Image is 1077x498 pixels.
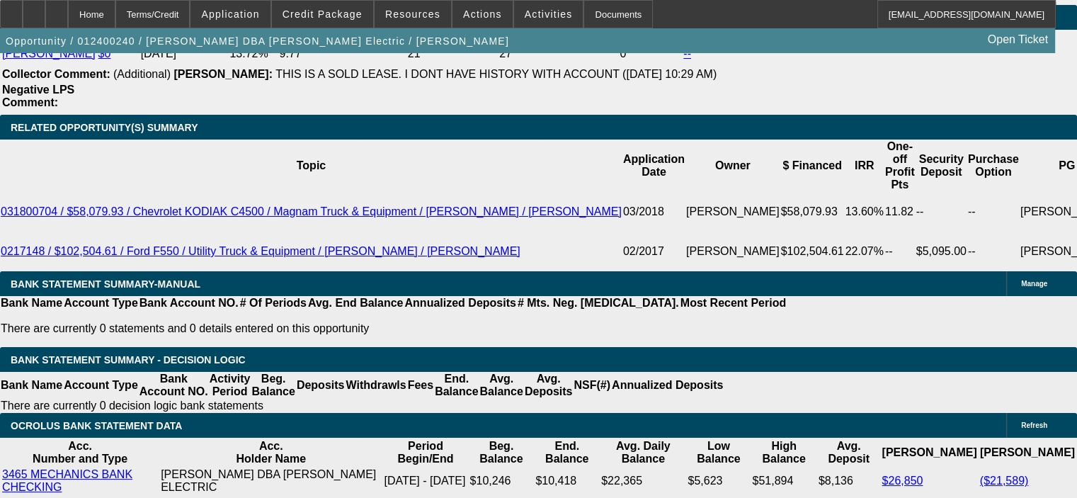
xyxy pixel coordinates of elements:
[139,372,209,399] th: Bank Account NO.
[469,439,534,466] th: Beg. Balance
[916,140,967,192] th: Security Deposit
[463,9,502,20] span: Actions
[884,192,916,232] td: 11.82
[685,192,780,232] td: [PERSON_NAME]
[345,372,406,399] th: Withdrawls
[845,140,884,192] th: IRR
[239,296,307,310] th: # Of Periods
[882,475,923,487] a: $26,850
[611,372,724,399] th: Annualized Deposits
[469,468,534,494] td: $10,246
[1,439,159,466] th: Acc. Number and Type
[881,439,977,466] th: [PERSON_NAME]
[190,1,270,28] button: Application
[283,9,363,20] span: Credit Package
[884,232,916,271] td: --
[619,47,681,61] td: 0
[383,439,467,466] th: Period Begin/End
[780,192,845,232] td: $58,079.93
[63,296,139,310] th: Account Type
[160,439,382,466] th: Acc. Holder Name
[687,439,750,466] th: Low Balance
[780,232,845,271] td: $102,504.61
[982,28,1054,52] a: Open Ticket
[687,468,750,494] td: $5,623
[139,296,239,310] th: Bank Account NO.
[685,140,780,192] th: Owner
[11,420,182,431] span: OCROLUS BANK STATEMENT DATA
[573,372,611,399] th: NSF(#)
[1,322,786,335] p: There are currently 0 statements and 0 details entered on this opportunity
[272,1,373,28] button: Credit Package
[980,475,1029,487] a: ($21,589)
[1021,280,1047,288] span: Manage
[600,468,685,494] td: $22,365
[63,372,139,399] th: Account Type
[1021,421,1047,429] span: Refresh
[6,35,509,47] span: Opportunity / 012400240 / [PERSON_NAME] DBA [PERSON_NAME] Electric / [PERSON_NAME]
[209,372,251,399] th: Activity Period
[751,439,816,466] th: High Balance
[296,372,346,399] th: Deposits
[535,468,599,494] td: $10,418
[275,68,717,80] span: THIS IS A SOLD LEASE. I DONT HAVE HISTORY WITH ACCOUNT ([DATE] 10:29 AM)
[967,192,1020,232] td: --
[434,372,479,399] th: End. Balance
[818,439,880,466] th: Avg. Deposit
[845,192,884,232] td: 13.60%
[307,296,404,310] th: Avg. End Balance
[375,1,451,28] button: Resources
[11,122,198,133] span: RELATED OPPORTUNITY(S) SUMMARY
[967,140,1020,192] th: Purchase Option
[2,84,74,108] b: Negative LPS Comment:
[11,278,200,290] span: BANK STATEMENT SUMMARY-MANUAL
[751,468,816,494] td: $51,894
[383,468,467,494] td: [DATE] - [DATE]
[845,232,884,271] td: 22.07%
[514,1,583,28] button: Activities
[683,47,691,60] a: --
[600,439,685,466] th: Avg. Daily Balance
[201,9,259,20] span: Application
[818,468,880,494] td: $8,136
[622,140,685,192] th: Application Date
[11,354,246,366] span: Bank Statement Summary - Decision Logic
[1,205,622,217] a: 031800704 / $58,079.93 / Chevrolet KODIAK C4500 / Magnam Truck & Equipment / [PERSON_NAME] / [PER...
[160,468,382,494] td: [PERSON_NAME] DBA [PERSON_NAME] ELECTRIC
[407,372,434,399] th: Fees
[967,232,1020,271] td: --
[535,439,599,466] th: End. Balance
[385,9,440,20] span: Resources
[173,68,273,80] b: [PERSON_NAME]:
[524,372,574,399] th: Avg. Deposits
[622,232,685,271] td: 02/2017
[404,296,516,310] th: Annualized Deposits
[622,192,685,232] td: 03/2018
[517,296,680,310] th: # Mts. Neg. [MEDICAL_DATA].
[2,68,110,80] b: Collector Comment:
[884,140,916,192] th: One-off Profit Pts
[498,47,617,61] td: 27
[452,1,513,28] button: Actions
[680,296,787,310] th: Most Recent Period
[2,468,132,493] a: 3465 MECHANICS BANK CHECKING
[525,9,573,20] span: Activities
[979,439,1076,466] th: [PERSON_NAME]
[251,372,295,399] th: Beg. Balance
[916,192,967,232] td: --
[113,68,171,80] span: (Additional)
[685,232,780,271] td: [PERSON_NAME]
[1,245,520,257] a: 0217148 / $102,504.61 / Ford F550 / Utility Truck & Equipment / [PERSON_NAME] / [PERSON_NAME]
[916,232,967,271] td: $5,095.00
[479,372,523,399] th: Avg. Balance
[780,140,845,192] th: $ Financed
